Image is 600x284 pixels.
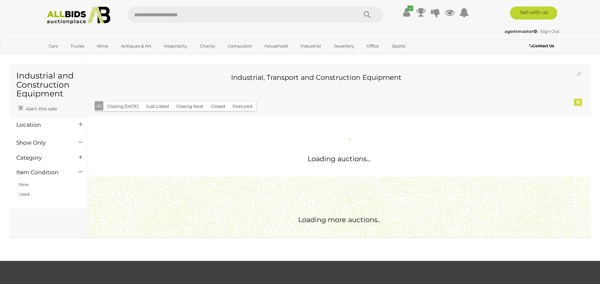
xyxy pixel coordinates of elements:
span: Loading more auctions.. [298,216,380,224]
button: All [95,101,104,111]
a: Sign Out [540,29,559,34]
a: Alert this sale [16,103,59,113]
a: Office [362,41,383,51]
a: Contact Us [529,42,556,50]
a: Sell with us [510,7,557,20]
h4: Location [16,122,69,128]
button: Search [351,7,384,23]
h4: Category [16,155,69,161]
a: ✔ [402,7,412,18]
a: Computers [224,41,256,51]
span: Alert this sale [24,106,57,112]
a: Cars [44,41,62,51]
a: New [19,182,29,187]
a: Household [260,41,292,51]
button: Featured [229,101,256,111]
button: Closing [DATE] [103,101,142,111]
i: ✔ [407,6,413,11]
span: | [538,29,539,34]
a: [GEOGRAPHIC_DATA] [44,51,99,62]
h1: Industrial and Construction Equipment [16,71,81,98]
div: 0 [574,99,582,106]
a: Jewellery [329,41,358,51]
a: Charity [196,41,219,51]
a: agentmaster [505,29,538,34]
a: Industrial [296,41,325,51]
a: Wine [93,41,112,51]
a: Antiques & Art [117,41,155,51]
h4: Show Only [16,140,69,146]
span: Loading auctions... [308,155,371,163]
a: Hospitality [160,41,191,51]
strong: agentmaster [505,29,537,34]
a: Trucks [66,41,88,51]
button: Just Listed [142,101,173,111]
a: Used [19,192,30,197]
button: Closed [207,101,229,111]
h4: Item Condition [16,169,69,176]
a: Sports [388,41,409,51]
button: Closing Next [172,101,207,111]
img: Allbids.com.au [43,7,114,24]
b: Contact Us [529,43,554,48]
h3: Industrial, Transport and Construction Equipment [99,74,533,81]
